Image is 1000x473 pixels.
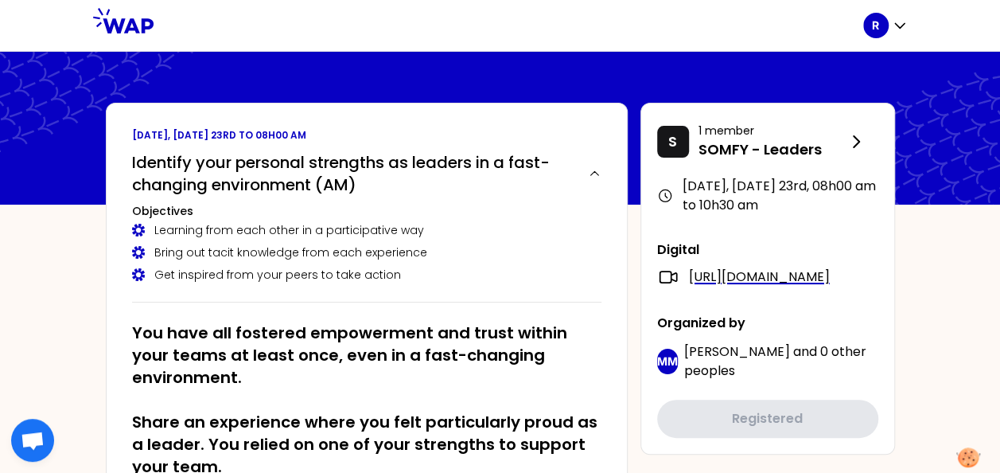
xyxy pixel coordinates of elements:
[132,203,601,219] h3: Objectives
[132,129,601,142] p: [DATE], [DATE] 23rd to 08h00 am
[132,151,601,196] button: Identify your personal strengths as leaders in a fast-changing environment (AM)
[132,222,601,238] div: Learning from each other in a participative way
[863,13,908,38] button: R
[684,342,878,381] p: and
[698,139,846,161] p: SOMFY - Leaders
[684,342,866,380] span: 0 other peoples
[698,123,846,139] p: 1 member
[657,354,678,369] p: MM
[657,314,878,333] p: Organized by
[132,244,601,260] div: Bring out tacit knowledge from each experience
[872,18,879,33] p: R
[684,342,790,361] span: [PERSON_NAME]
[657,400,878,438] button: Registered
[11,419,54,462] div: Chat abierto
[132,267,601,283] div: Get inspired from your peers to take action
[668,131,677,153] p: S
[657,240,878,260] p: Digital
[689,268,830,287] a: [URL][DOMAIN_NAME]
[657,177,878,215] div: [DATE], [DATE] 23rd , 08h00 am to 10h30 am
[132,151,575,196] h2: Identify your personal strengths as leaders in a fast-changing environment (AM)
